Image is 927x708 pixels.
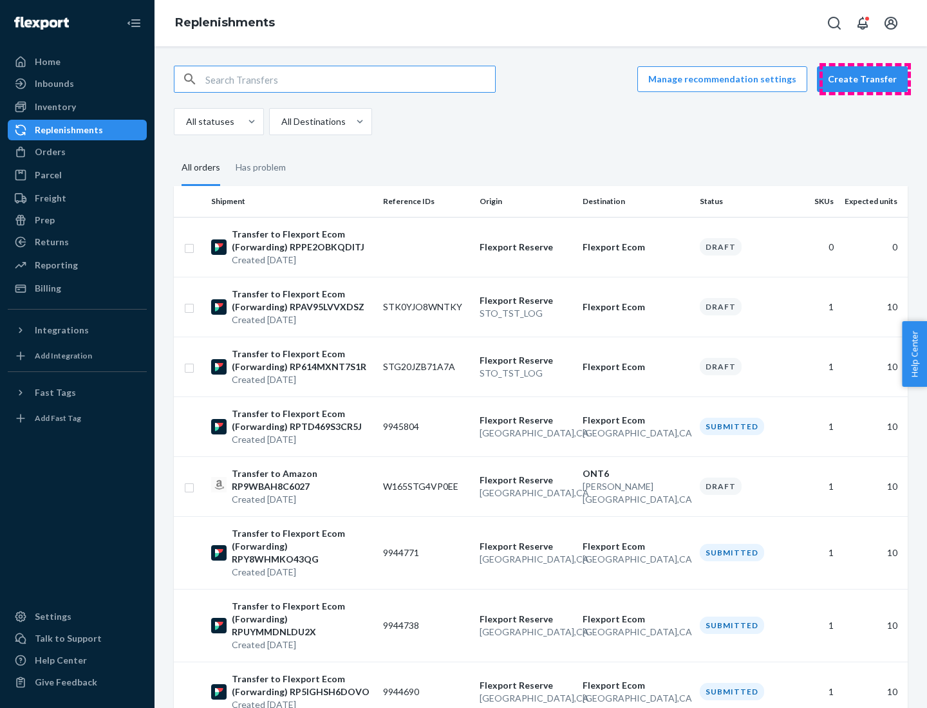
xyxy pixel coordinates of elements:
[35,654,87,667] div: Help Center
[480,294,572,307] p: Flexport Reserve
[791,337,839,396] td: 1
[8,120,147,140] a: Replenishments
[480,679,572,692] p: Flexport Reserve
[232,407,373,433] p: Transfer to Flexport Ecom (Forwarding) RPTD469S3CR5J
[232,313,373,326] p: Created [DATE]
[839,277,908,337] td: 10
[791,396,839,456] td: 1
[14,17,69,30] img: Flexport logo
[850,10,876,36] button: Open notifications
[378,277,474,337] td: STK0YJO8WNTKY
[902,321,927,387] button: Help Center
[583,301,689,313] p: Flexport Ecom
[8,672,147,693] button: Give Feedback
[577,186,695,217] th: Destination
[8,188,147,209] a: Freight
[839,337,908,396] td: 10
[480,613,572,626] p: Flexport Reserve
[182,151,220,186] div: All orders
[8,346,147,366] a: Add Integration
[583,613,689,626] p: Flexport Ecom
[480,626,572,638] p: [GEOGRAPHIC_DATA] , CA
[583,553,689,566] p: [GEOGRAPHIC_DATA] , CA
[480,474,572,487] p: Flexport Reserve
[480,487,572,499] p: [GEOGRAPHIC_DATA] , CA
[281,115,346,128] div: All Destinations
[35,324,89,337] div: Integrations
[583,360,689,373] p: Flexport Ecom
[8,382,147,403] button: Fast Tags
[205,66,495,92] input: Search Transfers
[8,606,147,627] a: Settings
[232,566,373,579] p: Created [DATE]
[232,254,373,266] p: Created [DATE]
[583,692,689,705] p: [GEOGRAPHIC_DATA] , CA
[817,66,908,92] button: Create Transfer
[791,186,839,217] th: SKUs
[791,277,839,337] td: 1
[378,516,474,589] td: 9944771
[480,414,572,427] p: Flexport Reserve
[8,650,147,671] a: Help Center
[821,10,847,36] button: Open Search Box
[8,232,147,252] a: Returns
[378,589,474,662] td: 9944738
[480,241,572,254] p: Flexport Reserve
[8,97,147,117] a: Inventory
[839,186,908,217] th: Expected units
[232,433,373,446] p: Created [DATE]
[280,115,281,128] input: All Destinations
[839,217,908,277] td: 0
[583,467,689,480] p: ONT6
[232,527,373,566] p: Transfer to Flexport Ecom (Forwarding) RPY8WHMKO43QG
[175,15,275,30] a: Replenishments
[232,467,373,493] p: Transfer to Amazon RP9WBAH8C6027
[583,241,689,254] p: Flexport Ecom
[8,142,147,162] a: Orders
[35,386,76,399] div: Fast Tags
[480,427,572,440] p: [GEOGRAPHIC_DATA] , CA
[35,350,92,361] div: Add Integration
[232,493,373,506] p: Created [DATE]
[700,358,742,375] div: Draft
[378,456,474,516] td: W165STG4VP0EE
[480,540,572,553] p: Flexport Reserve
[839,516,908,589] td: 10
[583,540,689,553] p: Flexport Ecom
[480,307,572,320] p: STO_TST_LOG
[35,192,66,205] div: Freight
[8,255,147,275] a: Reporting
[378,337,474,396] td: STG20JZB71A7A
[185,115,186,128] input: All statuses
[700,544,764,561] div: Submitted
[8,278,147,299] a: Billing
[8,628,147,649] a: Talk to Support
[232,348,373,373] p: Transfer to Flexport Ecom (Forwarding) RP614MXNT7S1R
[791,589,839,662] td: 1
[791,516,839,589] td: 1
[35,282,61,295] div: Billing
[35,259,78,272] div: Reporting
[35,169,62,182] div: Parcel
[480,553,572,566] p: [GEOGRAPHIC_DATA] , CA
[878,10,904,36] button: Open account menu
[700,478,742,495] div: Draft
[480,367,572,380] p: STO_TST_LOG
[839,456,908,516] td: 10
[232,373,373,386] p: Created [DATE]
[35,55,61,68] div: Home
[8,210,147,230] a: Prep
[583,679,689,692] p: Flexport Ecom
[480,354,572,367] p: Flexport Reserve
[583,626,689,638] p: [GEOGRAPHIC_DATA] , CA
[700,683,764,700] div: Submitted
[35,676,97,689] div: Give Feedback
[700,617,764,634] div: Submitted
[8,51,147,72] a: Home
[637,66,807,92] button: Manage recommendation settings
[8,408,147,429] a: Add Fast Tag
[839,396,908,456] td: 10
[121,10,147,36] button: Close Navigation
